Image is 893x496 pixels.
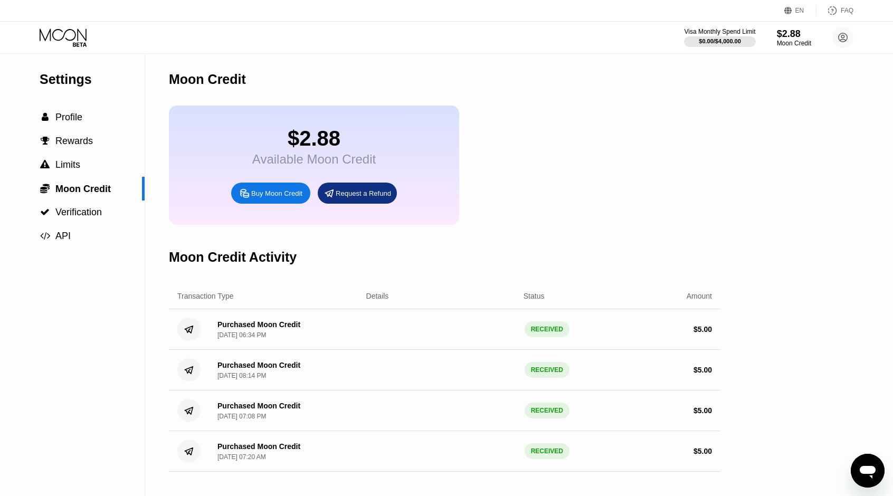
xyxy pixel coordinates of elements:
span: API [55,231,71,241]
span: Moon Credit [55,184,111,194]
div: Settings [40,72,145,87]
div: Purchased Moon Credit [217,361,300,369]
div: RECEIVED [525,403,569,418]
div: $ 5.00 [693,406,712,415]
div: $2.88Moon Credit [777,28,811,47]
span:  [40,183,50,194]
div: $2.88 [252,127,376,150]
span:  [40,207,50,217]
div: RECEIVED [525,321,569,337]
span: Limits [55,159,80,170]
div:  [40,112,50,122]
div: Transaction Type [177,292,234,300]
div: Available Moon Credit [252,152,376,167]
div: [DATE] 08:14 PM [217,372,266,379]
span:  [42,112,49,122]
div: EN [784,5,816,16]
div:  [40,136,50,146]
div: $ 5.00 [693,447,712,455]
span:  [40,160,50,169]
span: Profile [55,112,82,122]
div: $0.00 / $4,000.00 [699,38,741,44]
div: Moon Credit [777,40,811,47]
div: [DATE] 07:08 PM [217,413,266,420]
div: Purchased Moon Credit [217,442,300,451]
div: Buy Moon Credit [251,189,302,198]
span:  [40,231,50,241]
div: Purchased Moon Credit [217,320,300,329]
div: RECEIVED [525,362,569,378]
div: Amount [687,292,712,300]
span:  [41,136,50,146]
div: FAQ [816,5,853,16]
div: $ 5.00 [693,366,712,374]
div: Status [524,292,545,300]
div: Buy Moon Credit [231,183,310,204]
div: Details [366,292,389,300]
div: $2.88 [777,28,811,40]
div: Request a Refund [318,183,397,204]
div: RECEIVED [525,443,569,459]
span: Rewards [55,136,93,146]
div: FAQ [841,7,853,14]
div: [DATE] 07:20 AM [217,453,266,461]
div: [DATE] 06:34 PM [217,331,266,339]
span: Verification [55,207,102,217]
div: Visa Monthly Spend Limit$0.00/$4,000.00 [684,28,755,47]
div: Moon Credit [169,72,246,87]
div: $ 5.00 [693,325,712,333]
div: Moon Credit Activity [169,250,297,265]
iframe: Button to launch messaging window [851,454,885,488]
div: Visa Monthly Spend Limit [684,28,755,35]
div: EN [795,7,804,14]
div: Purchased Moon Credit [217,402,300,410]
div: Request a Refund [336,189,391,198]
